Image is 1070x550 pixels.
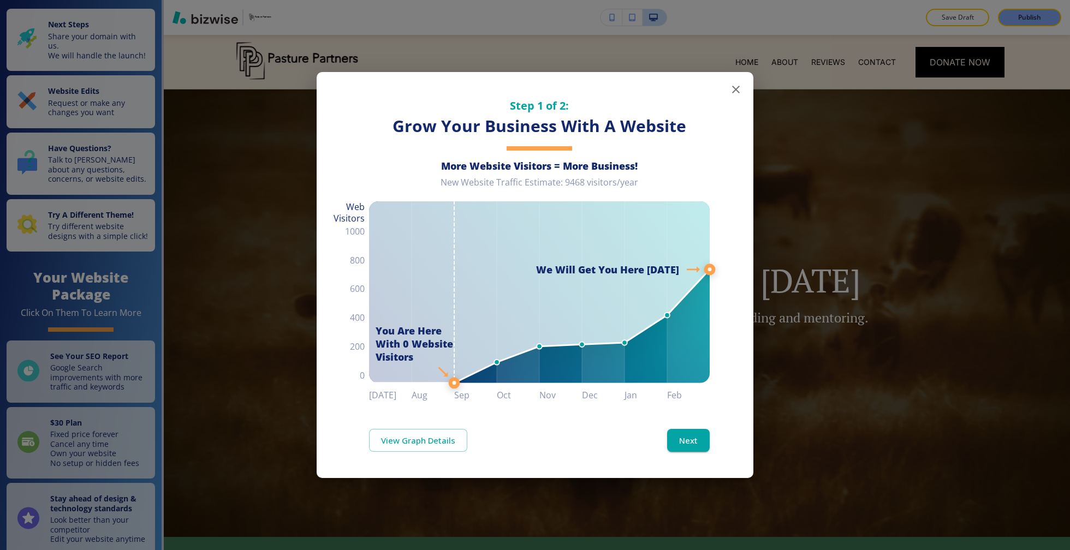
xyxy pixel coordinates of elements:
a: View Graph Details [369,429,467,452]
h5: Step 1 of 2: [369,98,710,113]
h6: More Website Visitors = More Business! [369,159,710,172]
h6: Feb [667,387,710,403]
div: New Website Traffic Estimate: 9468 visitors/year [369,177,710,197]
h6: [DATE] [369,387,412,403]
h6: Oct [497,387,539,403]
h6: Nov [539,387,582,403]
h6: Aug [412,387,454,403]
h6: Sep [454,387,497,403]
h3: Grow Your Business With A Website [369,115,710,137]
button: Next [667,429,710,452]
h6: Jan [625,387,667,403]
h6: Dec [582,387,625,403]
